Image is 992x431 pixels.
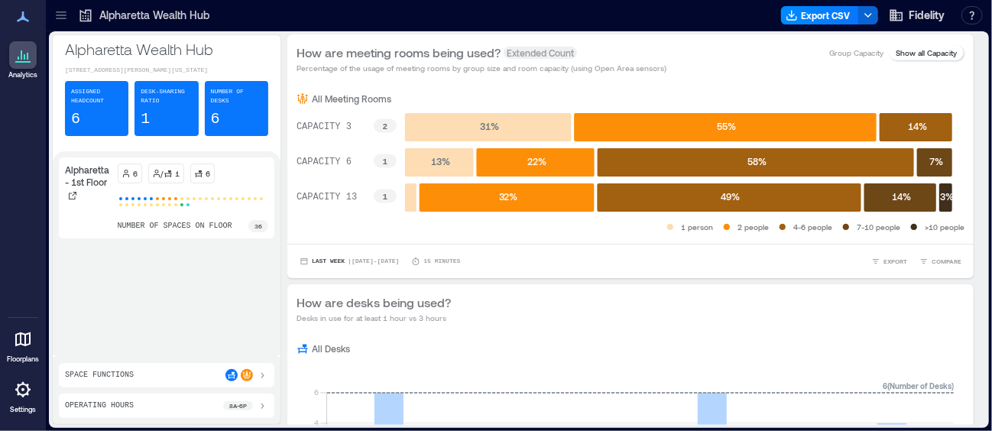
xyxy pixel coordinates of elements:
[793,221,832,233] p: 4-6 people
[71,87,122,105] p: Assigned Headcount
[297,122,352,133] text: CAPACITY 3
[71,109,80,130] p: 6
[883,257,907,266] span: EXPORT
[908,121,927,131] text: 14 %
[868,254,910,269] button: EXPORT
[8,70,37,79] p: Analytics
[254,222,262,231] p: 36
[65,369,134,381] p: Space Functions
[161,167,164,180] p: /
[297,193,357,203] text: CAPACITY 13
[857,221,900,233] p: 7-10 people
[141,109,150,130] p: 1
[916,254,964,269] button: COMPARE
[297,157,352,168] text: CAPACITY 6
[941,191,955,202] text: 3 %
[65,400,134,412] p: Operating Hours
[2,321,44,368] a: Floorplans
[718,121,737,131] text: 55 %
[7,355,39,364] p: Floorplans
[134,167,138,180] p: 6
[527,156,546,167] text: 22 %
[4,37,42,84] a: Analytics
[211,109,220,130] p: 6
[747,156,767,167] text: 58 %
[229,401,247,410] p: 8a - 6p
[896,47,957,59] p: Show all Capacity
[176,167,180,180] p: 1
[480,121,499,131] text: 31 %
[932,257,961,266] span: COMPARE
[211,87,262,105] p: Number of Desks
[65,66,268,75] p: [STREET_ADDRESS][PERSON_NAME][US_STATE]
[297,293,451,312] p: How are desks being used?
[738,221,769,233] p: 2 people
[829,47,883,59] p: Group Capacity
[297,44,501,62] p: How are meeting rooms being used?
[499,191,518,202] text: 32 %
[909,8,945,23] span: Fidelity
[297,62,666,74] p: Percentage of the usage of meeting rooms by group size and room capacity (using Open Area sensors)
[312,92,391,105] p: All Meeting Rooms
[314,418,319,427] tspan: 4
[681,221,713,233] p: 1 person
[314,387,319,397] tspan: 6
[99,8,209,23] p: Alpharetta Wealth Hub
[423,257,460,266] p: 15 minutes
[206,167,211,180] p: 6
[892,191,911,202] text: 14 %
[925,221,964,233] p: >10 people
[118,220,232,232] p: number of spaces on floor
[297,312,451,324] p: Desks in use for at least 1 hour vs 3 hours
[884,3,949,28] button: Fidelity
[10,405,36,414] p: Settings
[781,6,859,24] button: Export CSV
[141,87,192,105] p: Desk-sharing ratio
[5,371,41,419] a: Settings
[65,38,268,60] p: Alpharetta Wealth Hub
[929,156,943,167] text: 7 %
[721,191,741,202] text: 49 %
[504,47,577,59] span: Extended Count
[431,156,450,167] text: 13 %
[312,342,350,355] p: All Desks
[65,164,112,188] p: Alpharetta - 1st Floor
[297,254,402,269] button: Last Week |[DATE]-[DATE]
